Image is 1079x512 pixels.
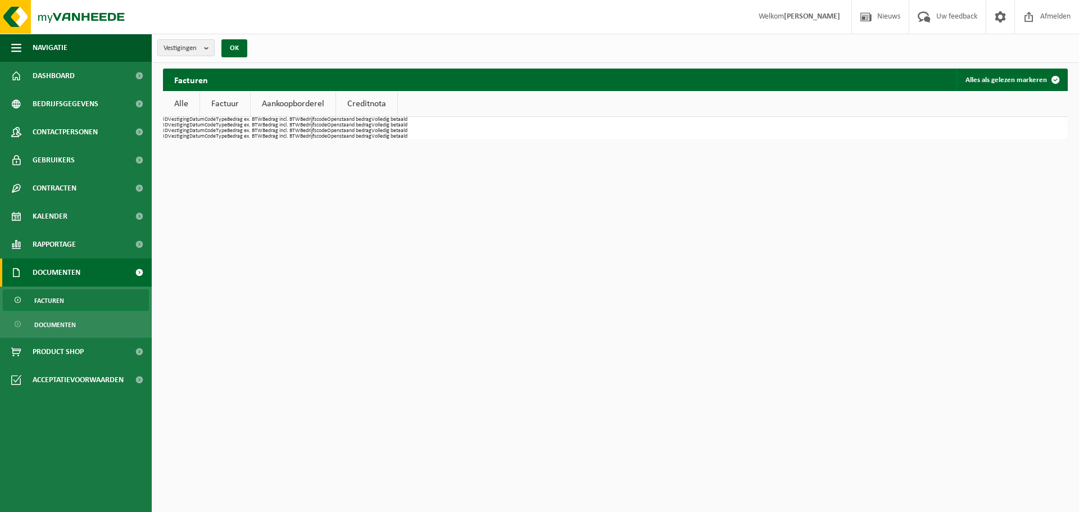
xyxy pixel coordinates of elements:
th: Bedrijfscode [300,128,327,134]
span: Navigatie [33,34,67,62]
th: Openstaand bedrag [327,117,371,123]
a: Alle [163,91,200,117]
th: Openstaand bedrag [327,128,371,134]
th: Vestiging [168,123,189,128]
th: Code [205,123,216,128]
span: Facturen [34,290,64,311]
th: Type [216,117,227,123]
th: Type [216,128,227,134]
span: Documenten [34,314,76,336]
th: Bedrag incl. BTW [262,123,300,128]
a: Creditnota [336,91,397,117]
th: ID [163,128,168,134]
th: Datum [189,123,205,128]
th: Bedrag ex. BTW [227,128,262,134]
span: Documenten [33,259,80,287]
th: Vestiging [168,117,189,123]
span: Product Shop [33,338,84,366]
th: Volledig betaald [371,134,407,139]
th: Volledig betaald [371,117,407,123]
button: Vestigingen [157,39,215,56]
a: Aankoopborderel [251,91,336,117]
button: OK [221,39,247,57]
th: Vestiging [168,128,189,134]
th: ID [163,117,168,123]
a: Documenten [3,314,149,335]
th: Bedrag ex. BTW [227,134,262,139]
th: Bedrag ex. BTW [227,117,262,123]
th: Code [205,134,216,139]
th: Type [216,123,227,128]
th: Openstaand bedrag [327,123,371,128]
th: Bedrijfscode [300,123,327,128]
th: Bedrijfscode [300,134,327,139]
th: Bedrag incl. BTW [262,117,300,123]
th: ID [163,134,168,139]
span: Rapportage [33,230,76,259]
span: Dashboard [33,62,75,90]
strong: [PERSON_NAME] [784,12,840,21]
h2: Facturen [163,69,219,90]
span: Acceptatievoorwaarden [33,366,124,394]
th: Bedrag incl. BTW [262,128,300,134]
th: Openstaand bedrag [327,134,371,139]
th: ID [163,123,168,128]
th: Type [216,134,227,139]
a: Facturen [3,289,149,311]
th: Datum [189,117,205,123]
th: Bedrag ex. BTW [227,123,262,128]
th: Bedrag incl. BTW [262,134,300,139]
span: Contracten [33,174,76,202]
th: Datum [189,134,205,139]
th: Vestiging [168,134,189,139]
span: Kalender [33,202,67,230]
th: Datum [189,128,205,134]
th: Volledig betaald [371,123,407,128]
span: Bedrijfsgegevens [33,90,98,118]
button: Alles als gelezen markeren [956,69,1067,91]
span: Vestigingen [164,40,200,57]
th: Code [205,128,216,134]
span: Contactpersonen [33,118,98,146]
a: Factuur [200,91,250,117]
span: Gebruikers [33,146,75,174]
th: Volledig betaald [371,128,407,134]
th: Bedrijfscode [300,117,327,123]
th: Code [205,117,216,123]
